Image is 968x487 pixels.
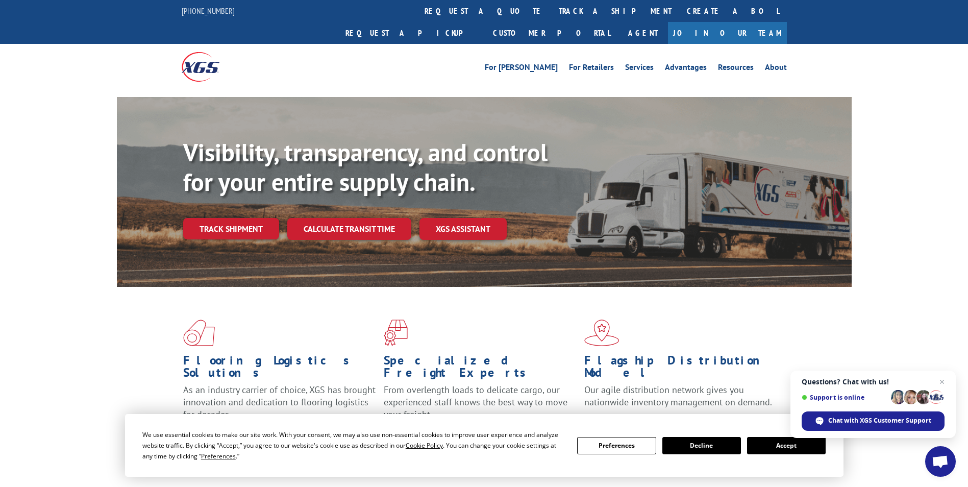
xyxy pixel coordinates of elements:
span: Chat with XGS Customer Support [828,416,931,425]
b: Visibility, transparency, and control for your entire supply chain. [183,136,548,198]
span: Support is online [802,394,887,401]
a: Request a pickup [338,22,485,44]
a: About [765,63,787,75]
a: Resources [718,63,754,75]
a: Services [625,63,654,75]
button: Accept [747,437,826,454]
span: Close chat [936,376,948,388]
a: For [PERSON_NAME] [485,63,558,75]
span: Questions? Chat with us! [802,378,945,386]
a: Advantages [665,63,707,75]
h1: Specialized Freight Experts [384,354,577,384]
a: [PHONE_NUMBER] [182,6,235,16]
a: Calculate transit time [287,218,411,240]
span: Our agile distribution network gives you nationwide inventory management on demand. [584,384,772,408]
span: Cookie Policy [406,441,443,450]
button: Preferences [577,437,656,454]
span: As an industry carrier of choice, XGS has brought innovation and dedication to flooring logistics... [183,384,376,420]
div: Cookie Consent Prompt [125,414,843,477]
h1: Flooring Logistics Solutions [183,354,376,384]
img: xgs-icon-total-supply-chain-intelligence-red [183,320,215,346]
div: Chat with XGS Customer Support [802,411,945,431]
span: Preferences [201,452,236,460]
button: Decline [662,437,741,454]
h1: Flagship Distribution Model [584,354,777,384]
a: XGS ASSISTANT [419,218,507,240]
a: For Retailers [569,63,614,75]
a: Agent [618,22,668,44]
img: xgs-icon-flagship-distribution-model-red [584,320,619,346]
a: Customer Portal [485,22,618,44]
p: From overlength loads to delicate cargo, our experienced staff knows the best way to move your fr... [384,384,577,429]
img: xgs-icon-focused-on-flooring-red [384,320,408,346]
a: Track shipment [183,218,279,239]
div: Open chat [925,446,956,477]
div: We use essential cookies to make our site work. With your consent, we may also use non-essential ... [142,429,565,461]
a: Join Our Team [668,22,787,44]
